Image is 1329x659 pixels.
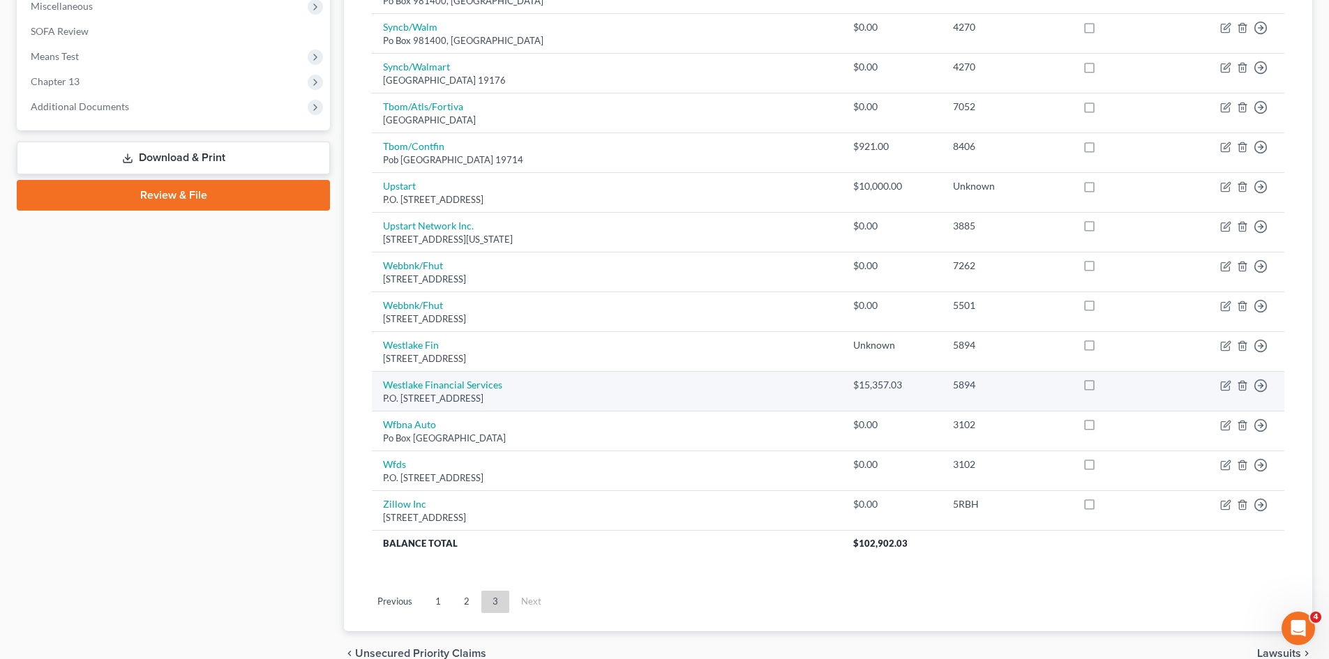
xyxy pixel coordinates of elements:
span: Means Test [31,50,79,62]
button: chevron_left Unsecured Priority Claims [344,648,486,659]
i: chevron_right [1301,648,1312,659]
a: 2 [453,591,481,613]
span: Chapter 13 [31,75,80,87]
div: 3102 [953,457,1060,471]
div: 5894 [953,378,1060,392]
a: Upstart Network Inc. [383,220,474,232]
div: [GEOGRAPHIC_DATA] [383,114,831,127]
a: Tbom/Atls/Fortiva [383,100,463,112]
a: 1 [424,591,452,613]
div: Pob [GEOGRAPHIC_DATA] 19714 [383,153,831,167]
div: $0.00 [853,457,931,471]
div: [GEOGRAPHIC_DATA] 19176 [383,74,831,87]
div: $0.00 [853,497,931,511]
iframe: Intercom live chat [1282,612,1315,645]
div: 7052 [953,100,1060,114]
th: Balance Total [372,530,842,555]
span: 4 [1310,612,1321,623]
span: SOFA Review [31,25,89,37]
div: [STREET_ADDRESS][US_STATE] [383,233,831,246]
div: $0.00 [853,60,931,74]
div: $0.00 [853,298,931,312]
div: P.O. [STREET_ADDRESS] [383,392,831,405]
a: Zillow Inc [383,498,426,510]
a: Wfbna Auto [383,418,436,430]
div: 5501 [953,298,1060,312]
i: chevron_left [344,648,355,659]
a: Upstart [383,180,416,192]
div: 5RBH [953,497,1060,511]
a: Westlake Financial Services [383,379,502,391]
div: $10,000.00 [853,179,931,193]
div: $0.00 [853,418,931,432]
div: [STREET_ADDRESS] [383,312,831,326]
div: P.O. [STREET_ADDRESS] [383,193,831,206]
div: 3885 [953,219,1060,233]
a: Review & File [17,180,330,211]
a: 3 [481,591,509,613]
a: Wfds [383,458,406,470]
div: 4270 [953,20,1060,34]
div: $0.00 [853,259,931,273]
div: [STREET_ADDRESS] [383,273,831,286]
div: 4270 [953,60,1060,74]
div: 5894 [953,338,1060,352]
a: Previous [366,591,423,613]
div: P.O. [STREET_ADDRESS] [383,471,831,485]
a: SOFA Review [20,19,330,44]
a: Syncb/Walmart [383,61,450,73]
div: $0.00 [853,100,931,114]
span: Additional Documents [31,100,129,112]
a: Webbnk/Fhut [383,299,443,311]
div: [STREET_ADDRESS] [383,511,831,524]
div: $921.00 [853,139,931,153]
span: $102,902.03 [853,538,908,549]
div: Po Box 981400, [GEOGRAPHIC_DATA] [383,34,831,47]
div: Po Box [GEOGRAPHIC_DATA] [383,432,831,445]
div: $15,357.03 [853,378,931,392]
div: $0.00 [853,219,931,233]
div: $0.00 [853,20,931,34]
div: 8406 [953,139,1060,153]
a: Tbom/Contfin [383,140,444,152]
div: 3102 [953,418,1060,432]
span: Unsecured Priority Claims [355,648,486,659]
div: Unknown [853,338,931,352]
button: Lawsuits chevron_right [1257,648,1312,659]
a: Download & Print [17,142,330,174]
span: Lawsuits [1257,648,1301,659]
a: Westlake Fin [383,339,439,351]
div: [STREET_ADDRESS] [383,352,831,365]
div: Unknown [953,179,1060,193]
div: 7262 [953,259,1060,273]
a: Webbnk/Fhut [383,259,443,271]
a: Syncb/Walm [383,21,437,33]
